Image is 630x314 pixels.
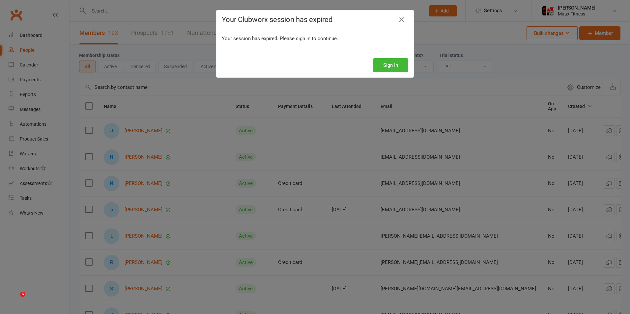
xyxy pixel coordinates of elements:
span: 6 [20,292,25,297]
iframe: Intercom live chat [7,292,22,307]
a: Close [396,14,407,25]
h4: Your Clubworx session has expired [222,15,408,24]
span: Your session has expired. Please sign in to continue. [222,36,338,41]
button: Sign In [373,58,408,72]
